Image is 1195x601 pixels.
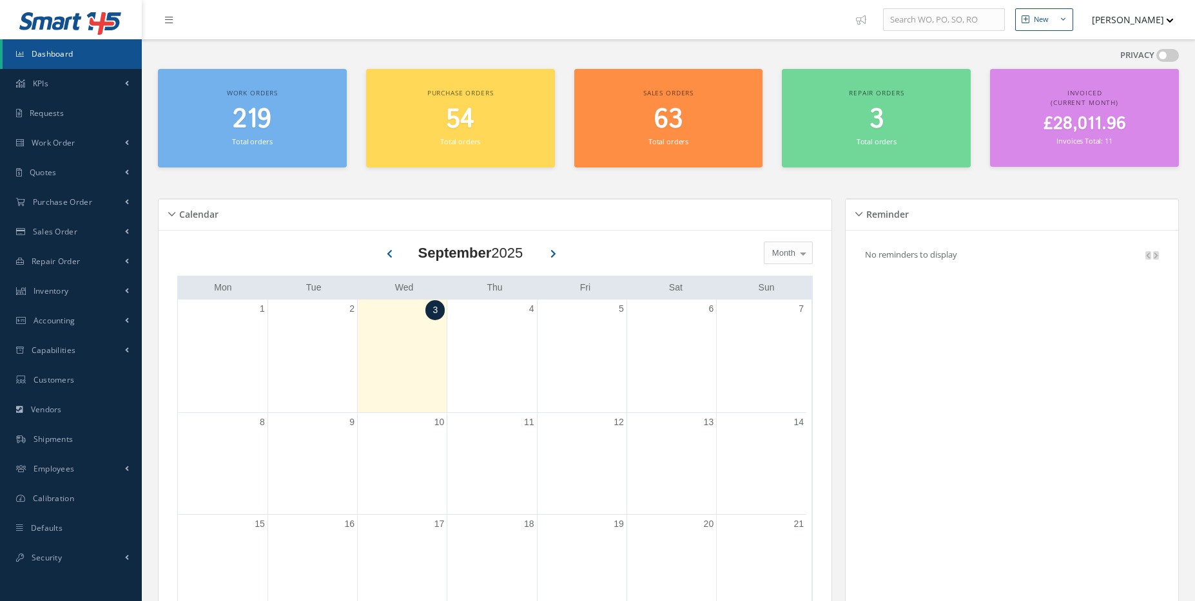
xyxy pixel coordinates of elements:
a: September 13, 2025 [701,413,717,432]
span: Vendors [31,404,62,415]
span: Defaults [31,522,63,533]
a: September 1, 2025 [257,300,267,318]
span: Dashboard [32,48,73,59]
td: September 14, 2025 [717,413,806,515]
b: September [418,245,492,261]
td: September 4, 2025 [447,300,537,413]
a: Sunday [756,280,777,296]
small: Invoices Total: 11 [1056,136,1112,146]
span: Requests [30,108,64,119]
a: September 20, 2025 [701,515,717,533]
span: Purchase Order [33,196,92,207]
a: September 11, 2025 [521,413,537,432]
span: Month [769,247,795,260]
a: Saturday [666,280,685,296]
a: Repair orders 3 Total orders [782,69,971,167]
td: September 3, 2025 [358,300,447,413]
h5: Reminder [862,205,909,220]
a: September 15, 2025 [252,515,267,533]
div: 2025 [418,242,523,263]
a: September 7, 2025 [796,300,806,318]
td: September 5, 2025 [537,300,627,413]
small: Total orders [857,137,897,146]
td: September 13, 2025 [627,413,716,515]
h5: Calendar [175,205,219,220]
td: September 12, 2025 [537,413,627,515]
span: Purchase orders [427,88,494,97]
a: Monday [211,280,234,296]
span: Invoiced [1067,88,1102,97]
a: September 14, 2025 [791,413,806,432]
span: (Current Month) [1051,98,1118,107]
a: September 8, 2025 [257,413,267,432]
td: September 10, 2025 [358,413,447,515]
td: September 2, 2025 [267,300,357,413]
small: Total orders [648,137,688,146]
a: September 17, 2025 [432,515,447,533]
span: 3 [870,101,884,138]
span: Capabilities [32,345,76,356]
button: [PERSON_NAME] [1080,7,1174,32]
div: New [1034,14,1049,25]
td: September 7, 2025 [717,300,806,413]
td: September 8, 2025 [178,413,267,515]
td: September 9, 2025 [267,413,357,515]
td: September 11, 2025 [447,413,537,515]
span: Sales orders [643,88,694,97]
a: September 19, 2025 [611,515,627,533]
a: September 16, 2025 [342,515,357,533]
td: September 6, 2025 [627,300,716,413]
span: Work Order [32,137,75,148]
span: 219 [233,101,271,138]
a: September 3, 2025 [425,300,445,320]
a: September 12, 2025 [611,413,627,432]
span: Accounting [34,315,75,326]
input: Search WO, PO, SO, RO [883,8,1005,32]
a: Work orders 219 Total orders [158,69,347,167]
a: Invoiced (Current Month) £28,011.96 Invoices Total: 11 [990,69,1179,167]
a: Friday [578,280,593,296]
span: Customers [34,374,75,385]
span: 63 [654,101,683,138]
small: Total orders [440,137,480,146]
span: Repair orders [849,88,904,97]
span: KPIs [33,78,48,89]
a: Dashboard [3,39,142,69]
a: Purchase orders 54 Total orders [366,69,555,167]
a: Wednesday [393,280,416,296]
a: September 9, 2025 [347,413,357,432]
span: Work orders [227,88,278,97]
span: Security [32,552,62,563]
a: September 18, 2025 [521,515,537,533]
a: September 2, 2025 [347,300,357,318]
span: Sales Order [33,226,77,237]
span: Repair Order [32,256,81,267]
span: £28,011.96 [1044,111,1126,137]
span: Shipments [34,434,73,444]
td: September 1, 2025 [178,300,267,413]
p: No reminders to display [865,249,957,260]
span: Quotes [30,167,57,178]
small: Total orders [232,137,272,146]
a: Tuesday [304,280,324,296]
a: Thursday [484,280,505,296]
a: September 6, 2025 [706,300,716,318]
a: September 21, 2025 [791,515,806,533]
span: Inventory [34,285,69,296]
label: PRIVACY [1120,49,1154,62]
a: Sales orders 63 Total orders [574,69,763,167]
a: September 10, 2025 [432,413,447,432]
span: Employees [34,463,75,474]
span: Calibration [33,493,74,504]
a: September 4, 2025 [527,300,537,318]
span: 54 [446,101,474,138]
button: New [1015,8,1073,31]
a: September 5, 2025 [616,300,627,318]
